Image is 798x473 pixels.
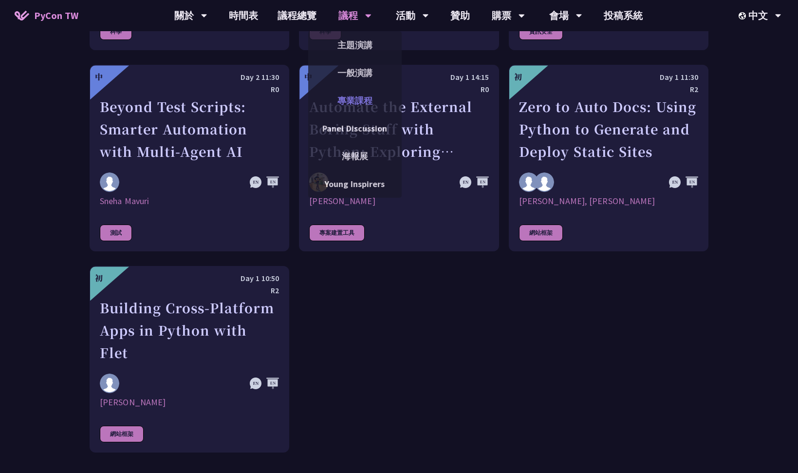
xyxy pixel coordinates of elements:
div: R0 [100,83,279,95]
a: Panel Discussion [308,117,402,140]
div: 資訊安全 [519,23,563,40]
a: 主題演講 [308,34,402,57]
div: 科學 [100,23,132,40]
div: Building Cross-Platform Apps in Python with Flet [100,297,279,364]
div: 專案建置工具 [309,225,365,241]
img: Tiffany Gau [535,172,554,192]
div: 測試 [100,225,132,241]
img: Locale Icon [739,12,748,19]
img: Daniel Gau [519,172,538,192]
div: Beyond Test Scripts: Smarter Automation with Multi-Agent AI [100,95,279,163]
div: [PERSON_NAME] [309,195,488,207]
img: Home icon of PyCon TW 2025 [15,11,29,20]
div: 網站框架 [519,225,563,241]
div: R2 [519,83,698,95]
a: 初 Day 1 11:30 R2 Zero to Auto Docs: Using Python to Generate and Deploy Static Sites Daniel GauTi... [509,65,708,251]
div: Zero to Auto Docs: Using Python to Generate and Deploy Static Sites [519,95,698,163]
div: Sneha Mavuri [100,195,279,207]
div: [PERSON_NAME] [100,397,279,408]
div: Day 1 10:50 [100,272,279,284]
a: Young Inspirers [308,172,402,195]
div: Day 1 11:30 [519,71,698,83]
img: Cyrus Mante [100,374,119,393]
div: 初 [95,272,103,284]
a: 中 Day 2 11:30 R0 Beyond Test Scripts: Smarter Automation with Multi-Agent AI Sneha Mavuri Sneha M... [90,65,289,251]
a: PyCon TW [5,3,88,28]
a: 初 Day 1 10:50 R2 Building Cross-Platform Apps in Python with Flet Cyrus Mante [PERSON_NAME] 網站框架 [90,266,289,453]
div: 中 [95,71,103,83]
a: 一般演講 [308,61,402,84]
div: 中 [304,71,312,83]
a: 專業課程 [308,89,402,112]
img: Sneha Mavuri [100,172,119,192]
a: 海報展 [308,145,402,168]
a: 中 Day 1 14:15 R0 Automate the External Boring Stuff with Python: Exploring Model Context Protocol... [299,65,499,251]
div: [PERSON_NAME], [PERSON_NAME] [519,195,698,207]
div: 初 [514,71,522,83]
div: Day 2 11:30 [100,71,279,83]
span: PyCon TW [34,8,78,23]
div: 網站框架 [100,426,144,442]
div: R2 [100,284,279,297]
